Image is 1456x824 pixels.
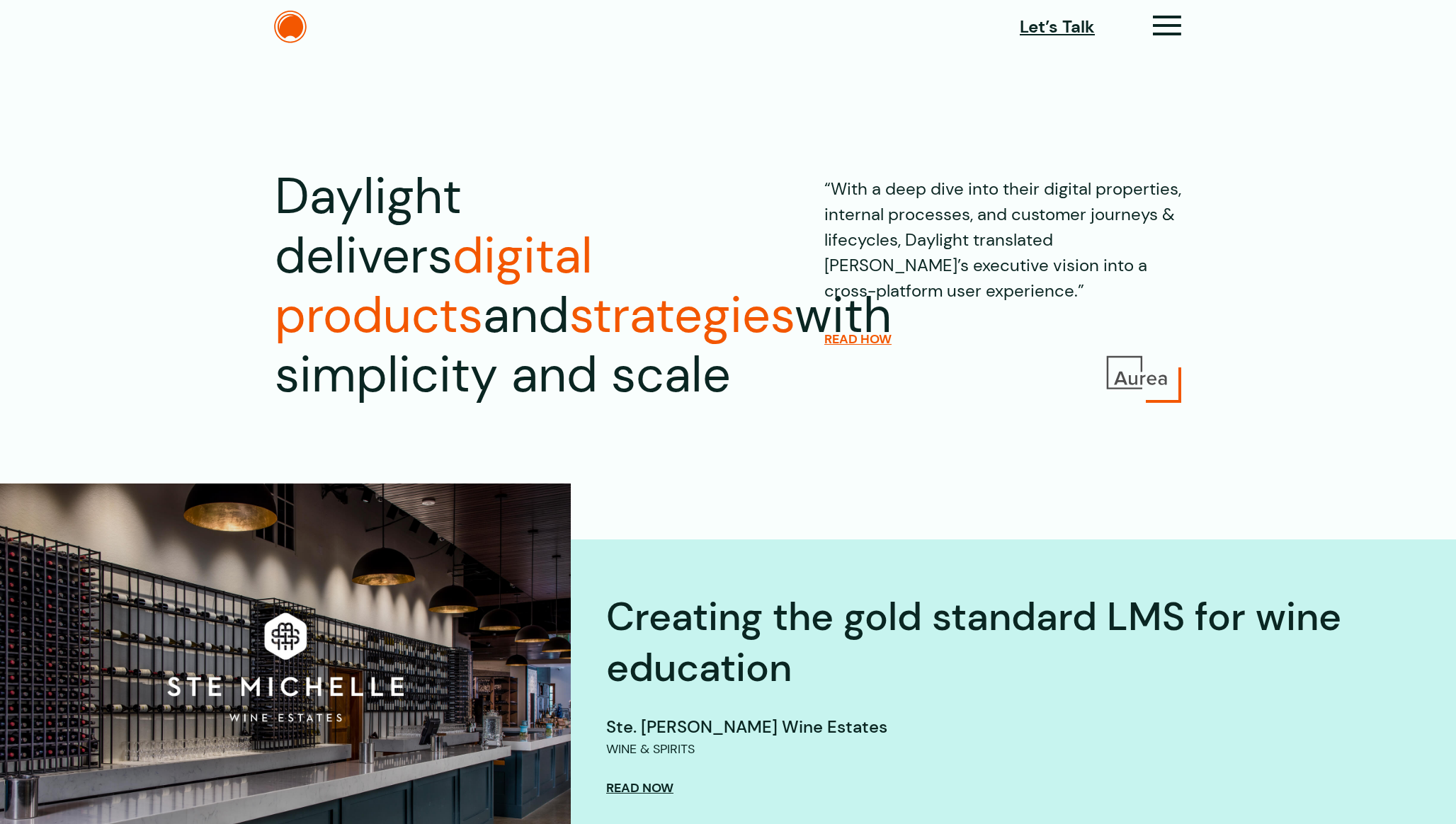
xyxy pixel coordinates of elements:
[275,167,731,405] h1: Daylight delivers and with simplicity and scale
[1103,353,1171,392] img: Aurea Logo
[606,714,1399,740] div: Ste. [PERSON_NAME] Wine Estates
[569,283,795,348] span: strategies
[274,11,307,43] img: The Daylight Studio Logo
[824,331,892,347] a: READ HOW
[606,780,673,796] a: Read Now
[1020,14,1095,40] a: Let’s Talk
[275,224,593,348] span: digital products
[606,740,695,759] p: Wine & Spirits
[606,592,1399,693] h2: Creating the gold standard LMS for wine education
[824,167,1181,304] p: “With a deep dive into their digital properties, internal processes, and customer journeys & life...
